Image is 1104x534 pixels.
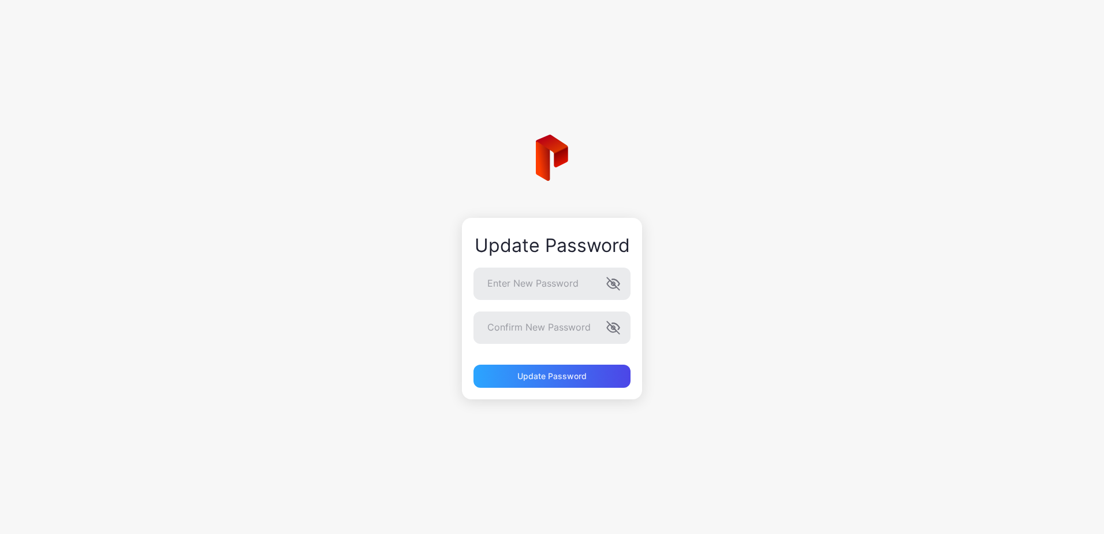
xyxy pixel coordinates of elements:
[517,372,587,381] div: Update Password
[473,311,631,344] input: Confirm New Password
[606,321,620,335] button: Confirm New Password
[473,268,631,300] input: Enter New Password
[606,277,620,291] button: Enter New Password
[473,235,631,256] div: Update Password
[473,365,631,388] button: Update Password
